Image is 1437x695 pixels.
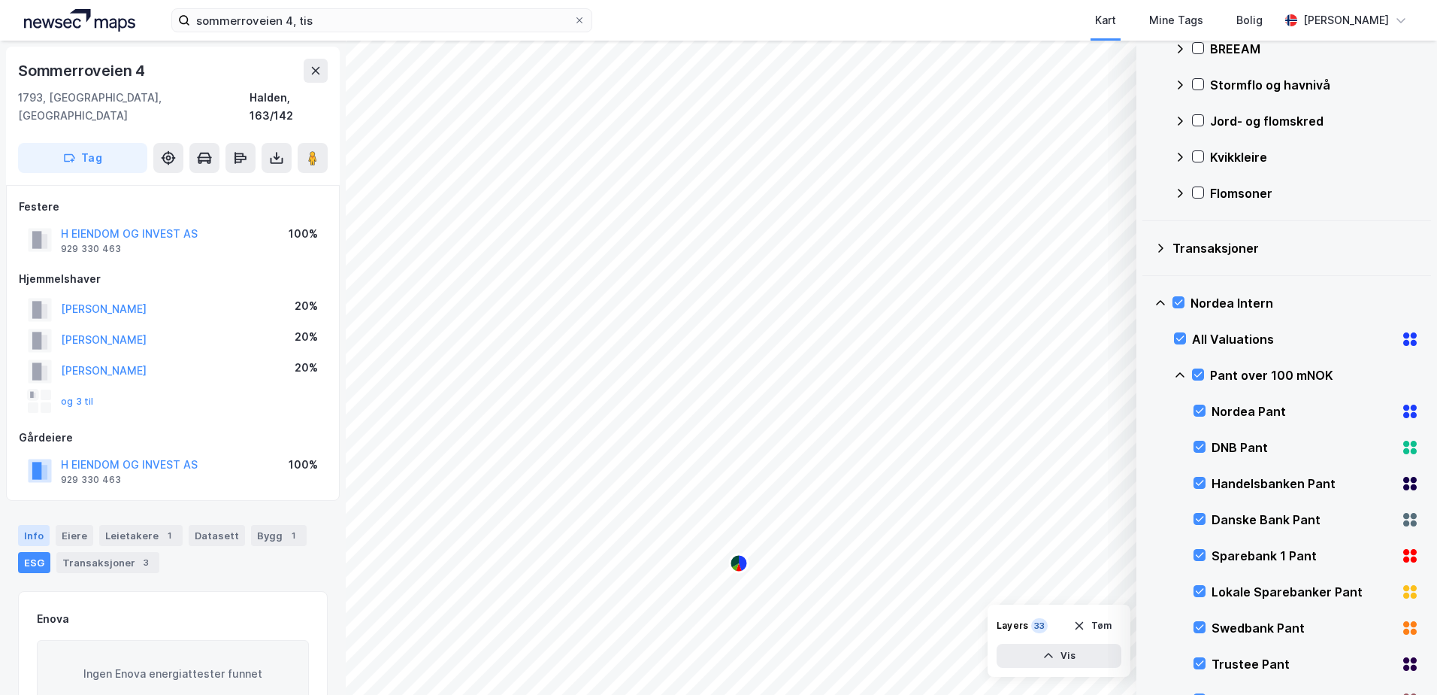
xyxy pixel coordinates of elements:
div: Festere [19,198,327,216]
div: Trustee Pant [1212,655,1395,673]
div: Sommerroveien 4 [18,59,148,83]
button: Tøm [1063,614,1121,638]
div: 100% [289,456,318,474]
div: 1793, [GEOGRAPHIC_DATA], [GEOGRAPHIC_DATA] [18,89,250,125]
div: 3 [138,555,153,570]
div: 929 330 463 [61,474,121,486]
div: ESG [18,552,50,573]
div: Bolig [1236,11,1263,29]
div: Nordea Pant [1212,402,1395,420]
div: Kvikkleire [1210,148,1419,166]
div: 20% [295,297,318,315]
div: BREEAM [1210,40,1419,58]
div: Flomsoner [1210,184,1419,202]
div: 100% [289,225,318,243]
div: Jord- og flomskred [1210,112,1419,130]
div: Datasett [189,525,245,546]
div: 33 [1031,618,1048,633]
iframe: Chat Widget [1362,623,1437,695]
button: Vis [997,644,1121,668]
div: Transaksjoner [1172,239,1419,257]
div: 20% [295,328,318,346]
div: All Valuations [1192,330,1395,348]
div: 1 [286,528,301,543]
div: Handelsbanken Pant [1212,475,1395,493]
div: Info [18,525,50,546]
input: Søk på adresse, matrikkel, gårdeiere, leietakere eller personer [190,9,573,32]
div: Transaksjoner [56,552,159,573]
div: Gårdeiere [19,429,327,447]
div: 20% [295,359,318,377]
div: Layers [997,620,1028,632]
div: Mine Tags [1149,11,1203,29]
div: Hjemmelshaver [19,270,327,288]
div: Leietakere [99,525,183,546]
div: Pant over 100 mNOK [1210,366,1419,384]
div: Kart [1095,11,1116,29]
div: Sparebank 1 Pant [1212,547,1395,565]
div: Lokale Sparebanker Pant [1212,583,1395,601]
div: Map marker [730,554,748,572]
div: Swedbank Pant [1212,619,1395,637]
div: Enova [37,610,69,628]
div: Bygg [251,525,307,546]
div: 1 [162,528,177,543]
div: Eiere [56,525,93,546]
img: logo.a4113a55bc3d86da70a041830d287a7e.svg [24,9,135,32]
div: [PERSON_NAME] [1303,11,1389,29]
button: Tag [18,143,147,173]
div: Stormflo og havnivå [1210,76,1419,94]
div: Halden, 163/142 [250,89,328,125]
div: DNB Pant [1212,439,1395,457]
div: Nordea Intern [1190,294,1419,312]
div: 929 330 463 [61,243,121,255]
div: Danske Bank Pant [1212,511,1395,529]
